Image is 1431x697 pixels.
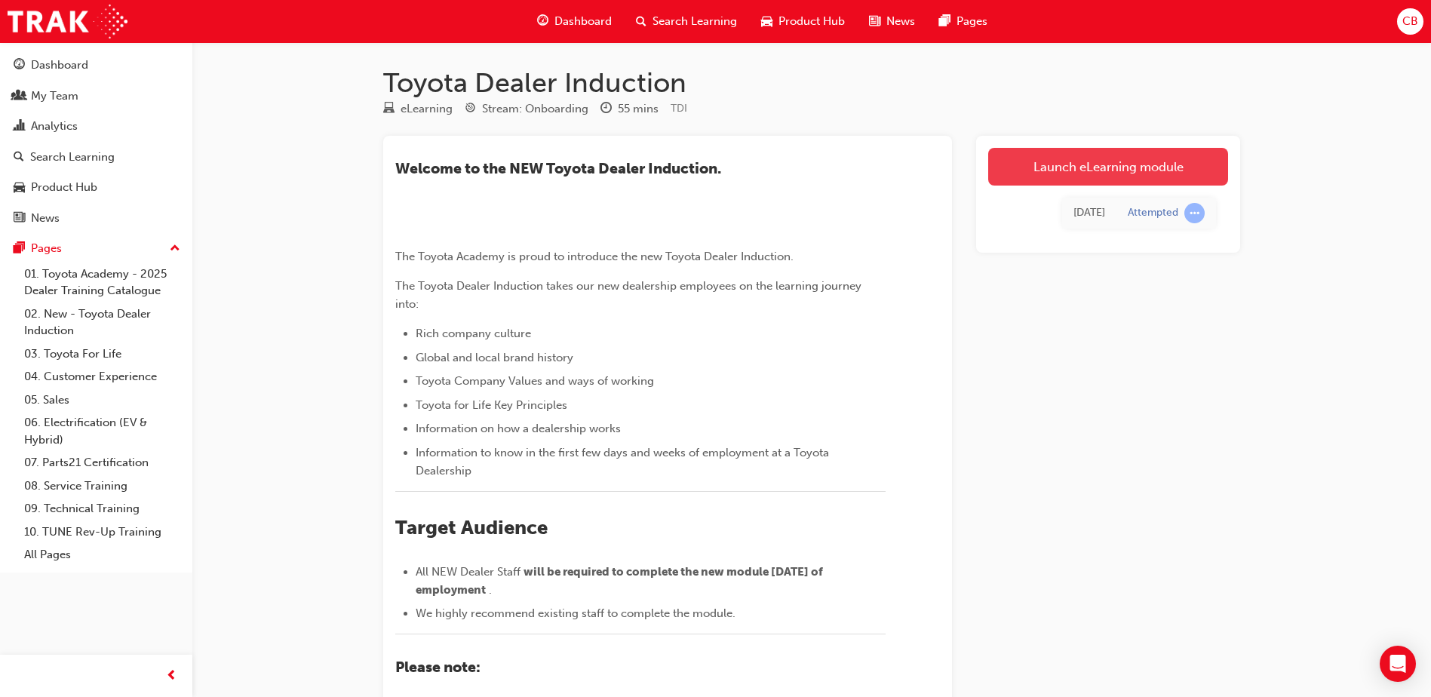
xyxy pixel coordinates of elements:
a: 03. Toyota For Life [18,342,186,366]
div: 55 mins [618,100,659,118]
span: learningRecordVerb_ATTEMPT-icon [1184,203,1205,223]
button: CB [1397,8,1423,35]
a: Product Hub [6,173,186,201]
a: Search Learning [6,143,186,171]
h1: Toyota Dealer Induction [383,66,1240,100]
span: The Toyota Dealer Induction takes our new dealership employees on the learning journey into: [395,279,864,311]
button: Pages [6,235,186,263]
a: news-iconNews [857,6,927,37]
span: Toyota for Life Key Principles [416,398,567,412]
div: eLearning [401,100,453,118]
span: news-icon [14,212,25,226]
a: News [6,204,186,232]
div: Stream: Onboarding [482,100,588,118]
a: pages-iconPages [927,6,1000,37]
span: clock-icon [600,103,612,116]
span: The Toyota Academy is proud to introduce the new Toyota Dealer Induction. [395,250,794,263]
div: Product Hub [31,179,97,196]
a: 08. Service Training [18,474,186,498]
a: 02. New - Toyota Dealer Induction [18,302,186,342]
span: Product Hub [778,13,845,30]
div: Open Intercom Messenger [1380,646,1416,682]
a: My Team [6,82,186,110]
span: learningResourceType_ELEARNING-icon [383,103,395,116]
div: Attempted [1128,206,1178,220]
div: News [31,210,60,227]
a: guage-iconDashboard [525,6,624,37]
a: 06. Electrification (EV & Hybrid) [18,411,186,451]
span: Learning resource code [671,102,687,115]
a: 07. Parts21 Certification [18,451,186,474]
span: up-icon [170,239,180,259]
span: guage-icon [14,59,25,72]
span: Toyota Company Values and ways of working [416,374,654,388]
span: car-icon [14,181,25,195]
div: Mon Aug 18 2025 16:45:40 GMT+1000 (Australian Eastern Standard Time) [1073,204,1105,222]
a: 05. Sales [18,388,186,412]
div: Type [383,100,453,118]
span: chart-icon [14,120,25,134]
span: Information on how a dealership works [416,422,621,435]
span: We highly recommend existing staff to complete the module. [416,606,735,620]
div: Dashboard [31,57,88,74]
a: All Pages [18,543,186,567]
span: Pages [957,13,987,30]
span: will be required to complete the new module [DATE] of employment [416,565,825,597]
div: My Team [31,88,78,105]
span: Information to know in the first few days and weeks of employment at a Toyota Dealership [416,446,832,477]
span: car-icon [761,12,772,31]
span: Target Audience [395,516,548,539]
a: search-iconSearch Learning [624,6,749,37]
span: CB [1402,13,1418,30]
span: ​Welcome to the NEW Toyota Dealer Induction. [395,160,721,177]
a: Analytics [6,112,186,140]
span: Rich company culture [416,327,531,340]
span: News [886,13,915,30]
a: car-iconProduct Hub [749,6,857,37]
img: Trak [8,5,127,38]
span: Please note: [395,659,481,676]
span: All NEW Dealer Staff [416,565,521,579]
span: Search Learning [653,13,737,30]
span: people-icon [14,90,25,103]
div: Stream [465,100,588,118]
div: Search Learning [30,149,115,166]
span: Dashboard [554,13,612,30]
a: Launch eLearning module [988,148,1228,186]
span: pages-icon [939,12,950,31]
span: guage-icon [537,12,548,31]
span: Global and local brand history [416,351,573,364]
a: 09. Technical Training [18,497,186,520]
div: Analytics [31,118,78,135]
span: pages-icon [14,242,25,256]
span: search-icon [14,151,24,164]
div: Pages [31,240,62,257]
span: . [489,583,492,597]
div: Duration [600,100,659,118]
a: 10. TUNE Rev-Up Training [18,520,186,544]
button: DashboardMy TeamAnalyticsSearch LearningProduct HubNews [6,48,186,235]
span: prev-icon [166,667,177,686]
span: target-icon [465,103,476,116]
a: 01. Toyota Academy - 2025 Dealer Training Catalogue [18,263,186,302]
a: 04. Customer Experience [18,365,186,388]
a: Dashboard [6,51,186,79]
span: search-icon [636,12,646,31]
span: news-icon [869,12,880,31]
